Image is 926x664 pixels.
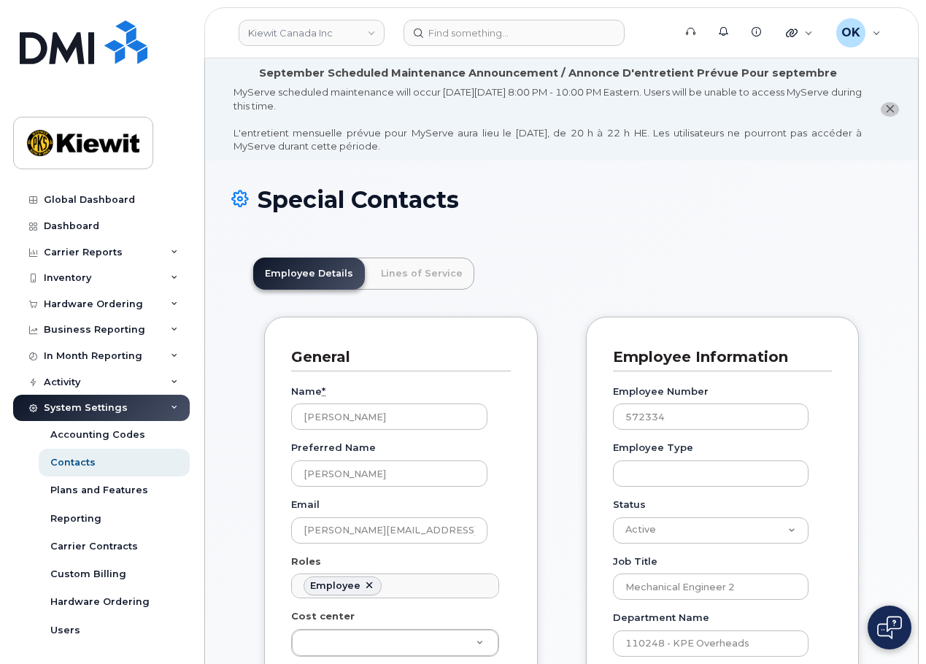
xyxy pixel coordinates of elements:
img: Open chat [877,616,902,639]
label: Name [291,385,325,398]
abbr: required [322,385,325,397]
label: Preferred Name [291,441,376,455]
label: Status [613,498,646,511]
label: Cost center [291,609,355,623]
h1: Special Contacts [231,187,892,212]
label: Department Name [613,611,709,625]
h3: General [291,347,500,367]
label: Roles [291,555,321,568]
button: close notification [881,102,899,117]
div: MyServe scheduled maintenance will occur [DATE][DATE] 8:00 PM - 10:00 PM Eastern. Users will be u... [234,85,862,153]
label: Employee Number [613,385,709,398]
label: Job Title [613,555,657,568]
label: Email [291,498,320,511]
label: Employee Type [613,441,693,455]
h3: Employee Information [613,347,822,367]
div: Employee [310,580,360,592]
a: Lines of Service [369,258,474,290]
a: Employee Details [253,258,365,290]
div: September Scheduled Maintenance Announcement / Annonce D'entretient Prévue Pour septembre [259,66,837,81]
